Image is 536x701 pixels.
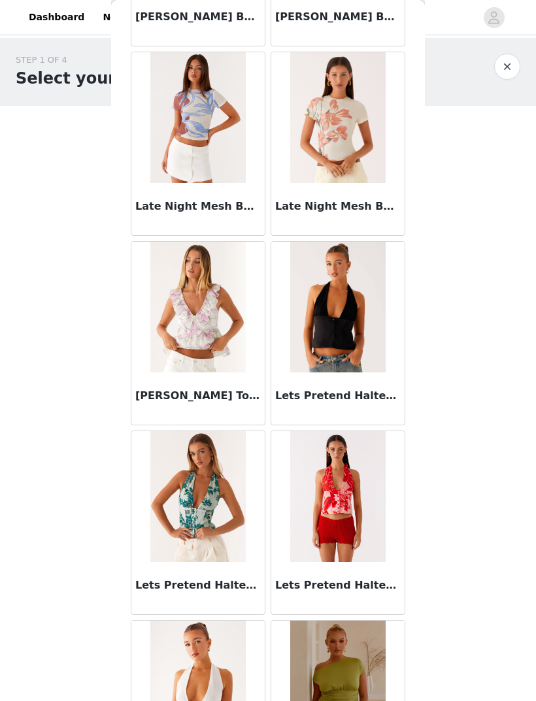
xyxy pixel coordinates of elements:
h3: Late Night Mesh Baby Tee - Bloom Wave Print [135,199,261,214]
img: Lets Pretend Halterneck Top - Black [290,242,385,372]
h3: Lets Pretend Halterneck Top - Black [275,388,401,404]
img: Late Night Mesh Baby Tee - Siena Floral [290,52,385,183]
img: Late Night Mesh Baby Tee - Bloom Wave Print [150,52,245,183]
img: Layne Top - Vintage Floral [150,242,245,372]
h1: Select your styles! [16,67,181,90]
img: Lets Pretend Halterneck Top - Cloud Nine Floral [150,431,245,562]
h3: Lets Pretend Halterneck Top - [GEOGRAPHIC_DATA] Sunsets Print [275,578,401,593]
a: Dashboard [21,3,92,32]
img: Lets Pretend Halterneck Top - Sicily Sunsets Print [290,431,385,562]
h3: Lets Pretend Halterneck Top - Cloud Nine Floral [135,578,261,593]
h3: [PERSON_NAME] Button Up Top - White [275,9,401,25]
div: STEP 1 OF 4 [16,54,181,67]
h3: [PERSON_NAME] Button Up Top - Lemon [135,9,261,25]
h3: Late Night Mesh Baby Tee - Siena Floral [275,199,401,214]
a: Networks [95,3,159,32]
div: avatar [488,7,500,28]
h3: [PERSON_NAME] Top - Vintage Floral [135,388,261,404]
